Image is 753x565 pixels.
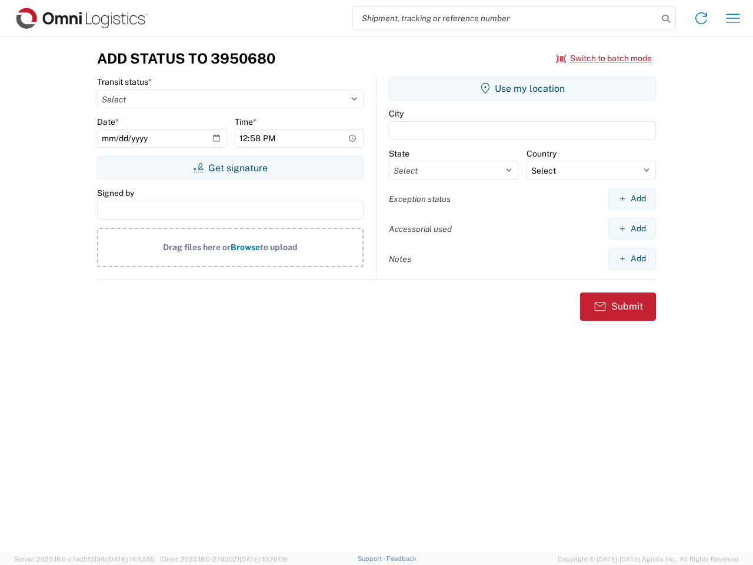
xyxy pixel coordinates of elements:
[97,50,275,67] h3: Add Status to 3950680
[558,554,739,564] span: Copyright © [DATE]-[DATE] Agistix Inc., All Rights Reserved
[389,194,451,204] label: Exception status
[163,242,231,252] span: Drag files here or
[14,556,155,563] span: Server: 2025.18.0-c7ad5f513fb
[580,293,656,321] button: Submit
[97,77,152,87] label: Transit status
[608,248,656,270] button: Add
[260,242,298,252] span: to upload
[97,156,364,180] button: Get signature
[389,224,452,234] label: Accessorial used
[608,188,656,210] button: Add
[608,218,656,240] button: Add
[160,556,287,563] span: Client: 2025.18.0-27d3021
[387,555,417,562] a: Feedback
[527,148,557,159] label: Country
[239,556,287,563] span: [DATE] 10:20:09
[97,188,134,198] label: Signed by
[389,108,404,119] label: City
[97,117,119,127] label: Date
[389,254,411,264] label: Notes
[556,49,652,68] button: Switch to batch mode
[358,555,387,562] a: Support
[389,77,656,100] button: Use my location
[231,242,260,252] span: Browse
[235,117,256,127] label: Time
[353,7,658,29] input: Shipment, tracking or reference number
[389,148,409,159] label: State
[107,556,155,563] span: [DATE] 14:43:55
